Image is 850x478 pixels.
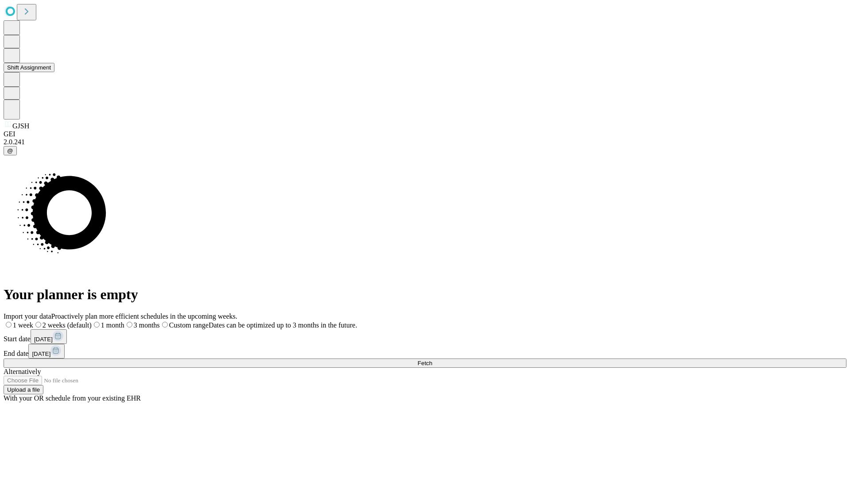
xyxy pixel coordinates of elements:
[4,146,17,155] button: @
[4,138,846,146] div: 2.0.241
[4,312,51,320] span: Import your data
[162,322,168,328] input: Custom rangeDates can be optimized up to 3 months in the future.
[209,321,357,329] span: Dates can be optimized up to 3 months in the future.
[42,321,92,329] span: 2 weeks (default)
[6,322,12,328] input: 1 week
[94,322,100,328] input: 1 month
[4,394,141,402] span: With your OR schedule from your existing EHR
[134,321,160,329] span: 3 months
[34,336,53,343] span: [DATE]
[4,63,54,72] button: Shift Assignment
[4,385,43,394] button: Upload a file
[31,329,67,344] button: [DATE]
[4,130,846,138] div: GEI
[4,358,846,368] button: Fetch
[51,312,237,320] span: Proactively plan more efficient schedules in the upcoming weeks.
[4,368,41,375] span: Alternatively
[28,344,65,358] button: [DATE]
[13,321,33,329] span: 1 week
[169,321,209,329] span: Custom range
[127,322,132,328] input: 3 months
[417,360,432,366] span: Fetch
[4,286,846,303] h1: Your planner is empty
[12,122,29,130] span: GJSH
[35,322,41,328] input: 2 weeks (default)
[101,321,124,329] span: 1 month
[4,344,846,358] div: End date
[32,351,50,357] span: [DATE]
[4,329,846,344] div: Start date
[7,147,13,154] span: @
